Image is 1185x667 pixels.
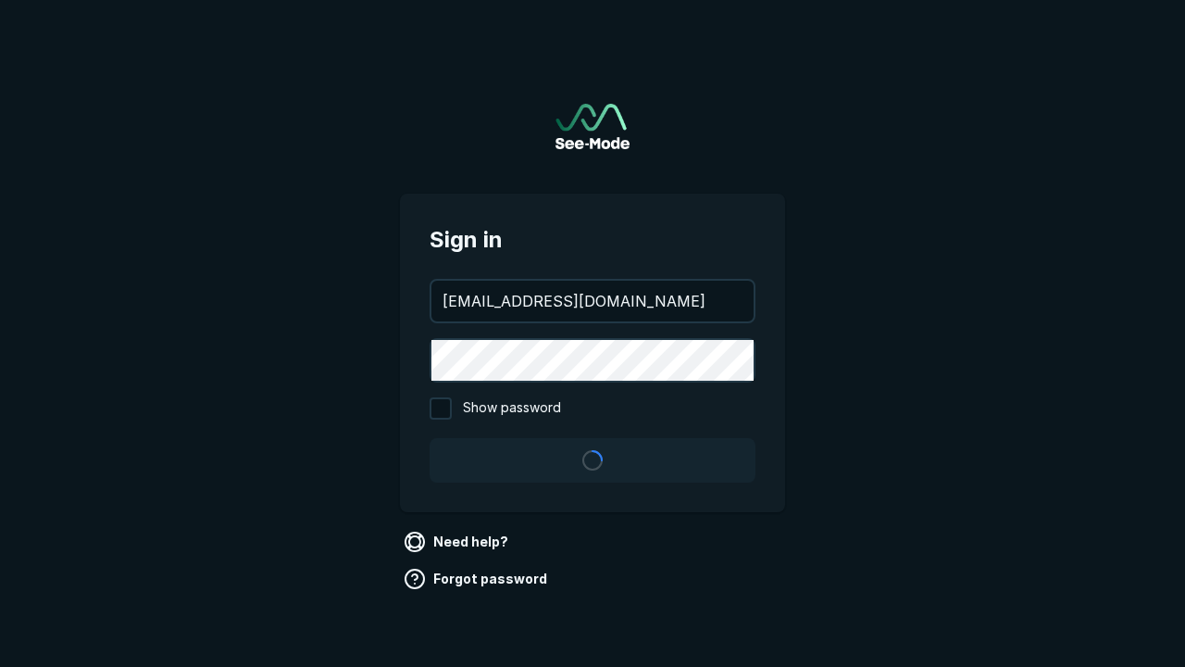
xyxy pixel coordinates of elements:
span: Sign in [430,223,755,257]
input: your@email.com [431,281,754,321]
a: Need help? [400,527,516,557]
a: Go to sign in [555,104,630,149]
img: See-Mode Logo [555,104,630,149]
span: Show password [463,397,561,420]
a: Forgot password [400,564,555,594]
